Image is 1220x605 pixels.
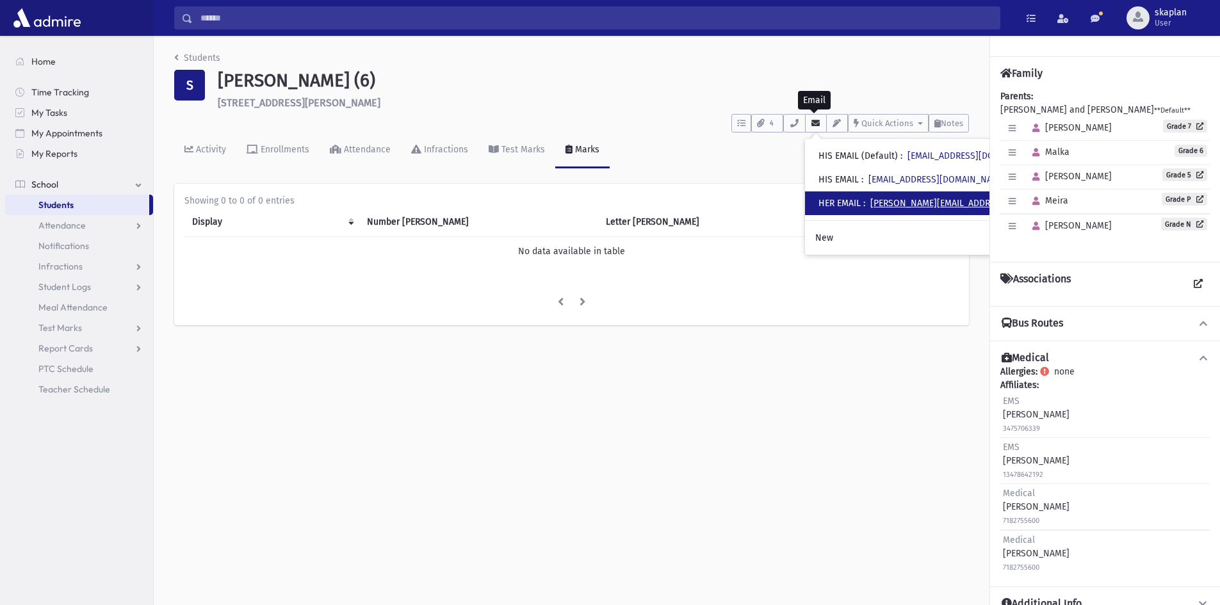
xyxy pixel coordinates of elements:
h4: Associations [1000,273,1071,296]
span: 4 [766,118,777,129]
a: PTC Schedule [5,359,153,379]
a: Activity [174,133,236,168]
small: 7182755600 [1003,517,1039,525]
a: Home [5,51,153,72]
span: Grade 6 [1175,145,1207,157]
span: School [31,179,58,190]
div: HIS EMAIL (Default) [818,149,1046,163]
th: Display [184,207,359,237]
a: New [805,226,1152,250]
small: 13478642192 [1003,471,1043,479]
span: PTC Schedule [38,363,94,375]
a: Test Marks [478,133,555,168]
span: My Appointments [31,127,102,139]
span: Meira [1027,195,1068,206]
span: Infractions [38,261,83,272]
span: Test Marks [38,322,82,334]
span: : [900,150,902,161]
button: Notes [929,114,969,133]
div: [PERSON_NAME] [1003,394,1070,435]
span: Report Cards [38,343,93,354]
button: Quick Actions [848,114,929,133]
a: Students [174,52,220,63]
span: My Reports [31,148,77,159]
span: Notifications [38,240,89,252]
b: Parents: [1000,91,1033,102]
button: 4 [751,114,783,133]
h4: Bus Routes [1002,317,1063,330]
span: My Tasks [31,107,67,118]
span: EMS [1003,442,1020,453]
h4: Medical [1002,351,1049,365]
img: AdmirePro [10,5,84,31]
div: Activity [193,144,226,155]
a: Infractions [5,256,153,277]
div: [PERSON_NAME] and [PERSON_NAME] [1000,90,1210,252]
a: School [5,174,153,195]
span: Quick Actions [861,118,913,128]
div: Email [798,91,831,109]
div: none [1000,365,1210,576]
div: Showing 0 to 0 of 0 entries [184,194,959,207]
button: Medical [1000,351,1210,365]
a: Meal Attendance [5,297,153,318]
th: Letter Mark [598,207,805,237]
span: Teacher Schedule [38,383,110,395]
a: Attendance [320,133,401,168]
a: Marks [555,133,610,168]
small: 3475706339 [1003,424,1040,433]
div: HIS EMAIL [818,173,1007,186]
button: Bus Routes [1000,317,1210,330]
span: Medical [1003,535,1035,545]
a: View all Associations [1187,273,1210,296]
span: : [863,198,865,209]
div: [PERSON_NAME] [1003,487,1070,527]
a: Grade 5 [1162,168,1207,181]
span: EMS [1003,396,1020,407]
b: Allergies: [1000,366,1037,377]
h6: [STREET_ADDRESS][PERSON_NAME] [218,97,969,109]
div: S [174,70,205,101]
a: Report Cards [5,338,153,359]
span: User [1155,18,1187,28]
div: [PERSON_NAME] [1003,440,1070,481]
span: [PERSON_NAME] [1027,122,1112,133]
div: HER EMAIL [818,197,1142,210]
div: Enrollments [258,144,309,155]
th: Number Mark [359,207,598,237]
h4: Family [1000,67,1043,79]
a: Grade N [1161,218,1207,230]
a: My Appointments [5,123,153,143]
a: [EMAIL_ADDRESS][DOMAIN_NAME] [868,174,1007,185]
span: Meal Attendance [38,302,108,313]
span: Attendance [38,220,86,231]
div: Attendance [341,144,391,155]
span: Time Tracking [31,86,89,98]
a: Enrollments [236,133,320,168]
b: Affiliates: [1000,380,1039,391]
span: : [861,174,863,185]
span: [PERSON_NAME] [1027,171,1112,182]
div: Marks [573,144,599,155]
span: Medical [1003,488,1035,499]
small: 7182755600 [1003,563,1039,572]
a: Grade 7 [1163,120,1207,133]
a: My Reports [5,143,153,164]
span: skaplan [1155,8,1187,18]
a: Grade P [1162,193,1207,206]
div: Infractions [421,144,468,155]
span: Home [31,56,56,67]
span: Student Logs [38,281,91,293]
a: Teacher Schedule [5,379,153,399]
a: Student Logs [5,277,153,297]
a: Infractions [401,133,478,168]
div: [PERSON_NAME] [1003,533,1070,574]
a: Students [5,195,149,215]
div: Test Marks [499,144,545,155]
a: Time Tracking [5,82,153,102]
input: Search [193,6,1000,29]
nav: breadcrumb [174,51,220,70]
h1: [PERSON_NAME] (6) [218,70,969,92]
a: Notifications [5,236,153,256]
span: Students [38,199,74,211]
